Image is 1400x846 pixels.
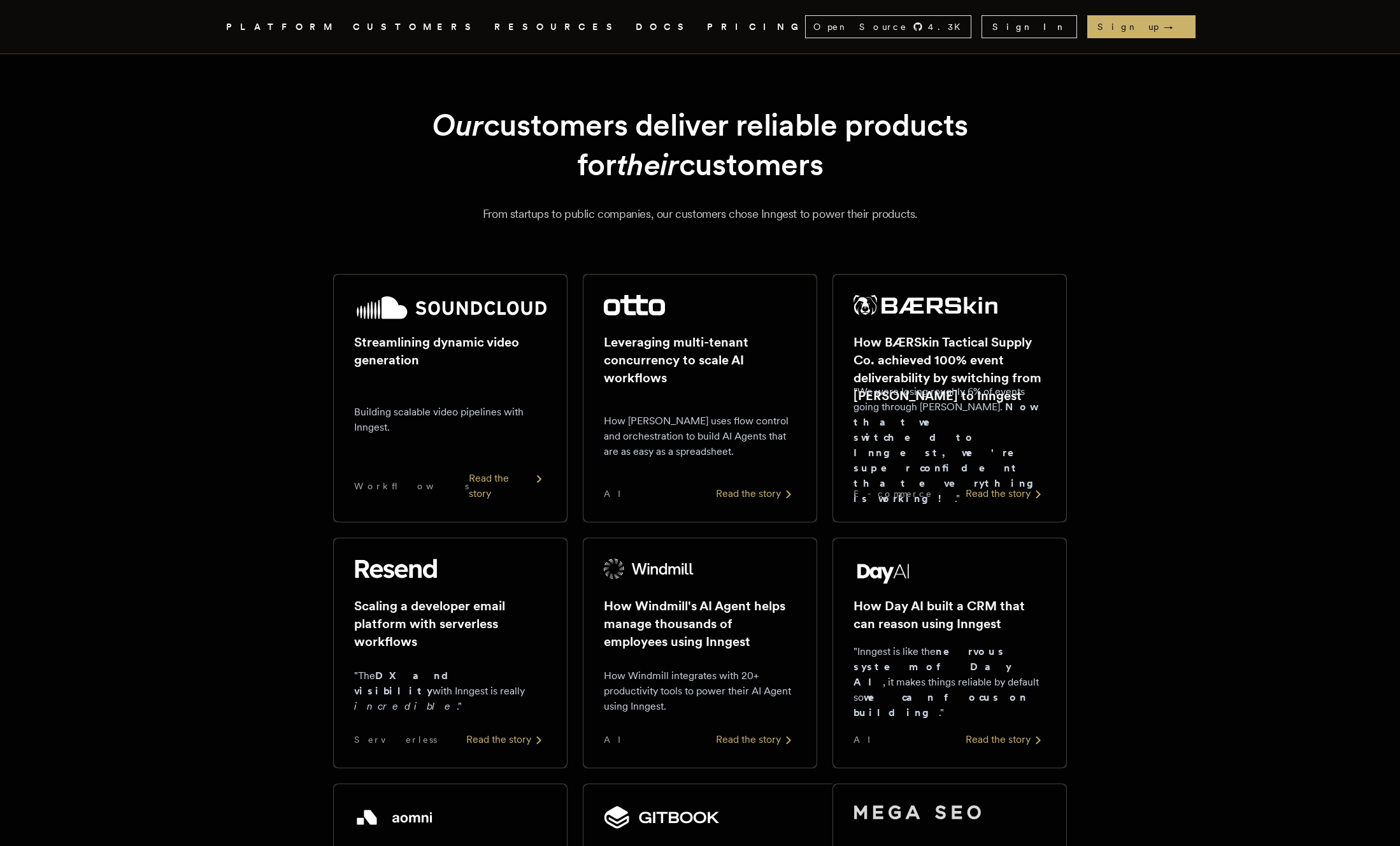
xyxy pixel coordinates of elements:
[354,597,546,650] h2: Scaling a developer email platform with serverless workflows
[716,732,796,747] div: Read the story
[854,401,1043,505] strong: Now that we switched to Inngest, we're super confident that everything is working!
[353,19,479,35] a: CUSTOMERS
[354,700,457,712] em: incredible
[604,733,632,746] span: AI
[604,668,796,714] p: How Windmill integrates with 20+ productivity tools to power their AI Agent using Inngest.
[854,333,1046,405] h2: How BÆRSkin Tactical Supply Co. achieved 100% event deliverability by switching from [PERSON_NAME...
[707,19,805,35] a: PRICING
[354,805,435,830] img: Aomni
[354,668,546,714] p: "The with Inngest is really ."
[604,487,632,500] span: AI
[432,106,483,143] em: Our
[583,538,817,768] a: Windmill logoHow Windmill's AI Agent helps manage thousands of employees using InngestHow Windmil...
[494,19,620,35] button: RESOURCES
[928,20,968,33] span: 4.3 K
[604,333,796,387] h2: Leveraging multi-tenant concurrency to scale AI workflows
[854,295,997,315] img: BÆRSkin Tactical Supply Co.
[832,538,1067,768] a: Day AI logoHow Day AI built a CRM that can reason using Inngest"Inngest is like thenervous system...
[966,732,1046,747] div: Read the story
[854,645,1011,688] strong: nervous system of Day AI
[1164,20,1185,33] span: →
[604,597,796,650] h2: How Windmill's AI Agent helps manage thousands of employees using Inngest
[854,559,913,584] img: Day AI
[466,732,546,747] div: Read the story
[966,486,1046,501] div: Read the story
[469,471,546,501] div: Read the story
[604,413,796,459] p: How [PERSON_NAME] uses flow control and orchestration to build AI Agents that are as easy as a sp...
[354,405,546,435] p: Building scalable video pipelines with Inngest.
[854,597,1046,633] h2: How Day AI built a CRM that can reason using Inngest
[354,480,469,492] span: Workflows
[854,733,882,746] span: AI
[982,15,1077,38] a: Sign In
[354,559,437,579] img: Resend
[604,295,665,315] img: Otto
[813,20,908,33] span: Open Source
[354,670,459,697] strong: DX and visibility
[854,487,932,500] span: E-commerce
[854,691,1027,719] strong: we can focus on building
[604,559,694,579] img: Windmill
[1087,15,1196,38] a: Sign up
[354,733,437,746] span: Serverless
[364,105,1036,185] h1: customers deliver reliable products for customers
[854,384,1046,506] p: "We were losing roughly 6% of events going through [PERSON_NAME]. ."
[354,333,546,369] h2: Streamlining dynamic video generation
[241,205,1159,223] p: From startups to public companies, our customers chose Inngest to power their products.
[716,486,796,501] div: Read the story
[583,274,817,522] a: Otto logoLeveraging multi-tenant concurrency to scale AI workflowsHow [PERSON_NAME] uses flow con...
[226,19,338,35] button: PLATFORM
[333,538,568,768] a: Resend logoScaling a developer email platform with serverless workflows"TheDX and visibilitywith ...
[636,19,692,35] a: DOCS
[617,146,679,183] em: their
[354,295,546,320] img: SoundCloud
[333,274,568,522] a: SoundCloud logoStreamlining dynamic video generationBuilding scalable video pipelines with Innges...
[832,274,1067,522] a: BÆRSkin Tactical Supply Co. logoHow BÆRSkin Tactical Supply Co. achieved 100% event deliverabilit...
[854,805,981,820] img: Mega SEO
[854,644,1046,721] p: "Inngest is like the , it makes things reliable by default so ."
[604,805,720,830] img: GitBook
